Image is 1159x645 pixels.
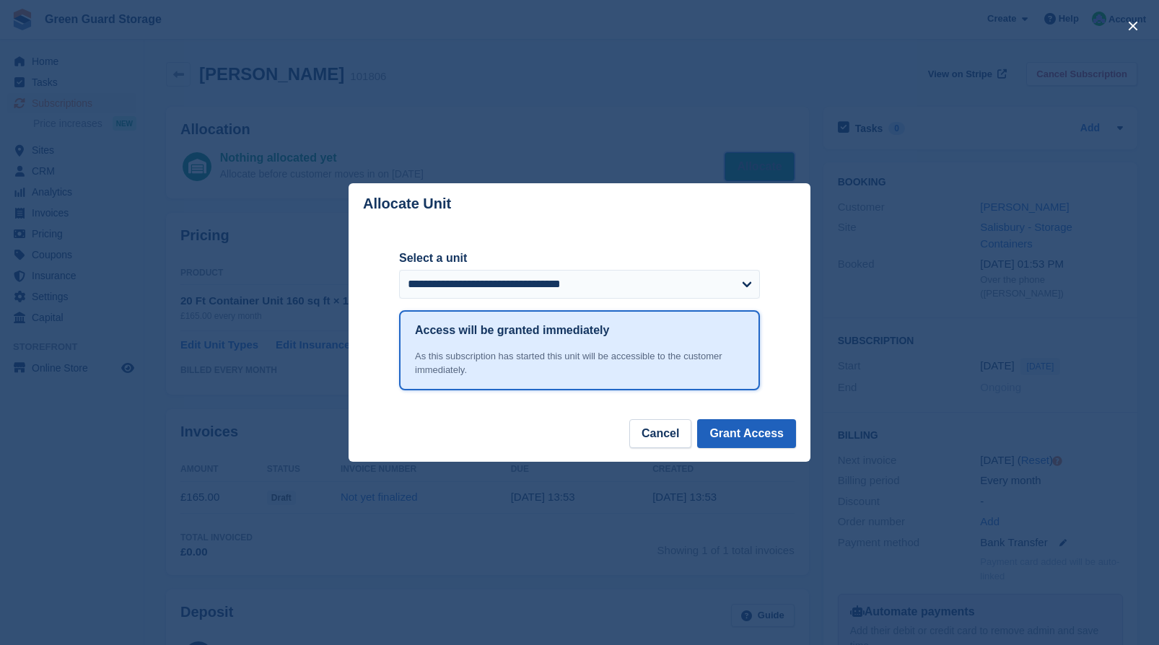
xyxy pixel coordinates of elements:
button: Grant Access [697,419,796,448]
button: close [1121,14,1145,38]
h1: Access will be granted immediately [415,322,609,339]
div: As this subscription has started this unit will be accessible to the customer immediately. [415,349,744,377]
button: Cancel [629,419,691,448]
label: Select a unit [399,250,760,267]
p: Allocate Unit [363,196,451,212]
